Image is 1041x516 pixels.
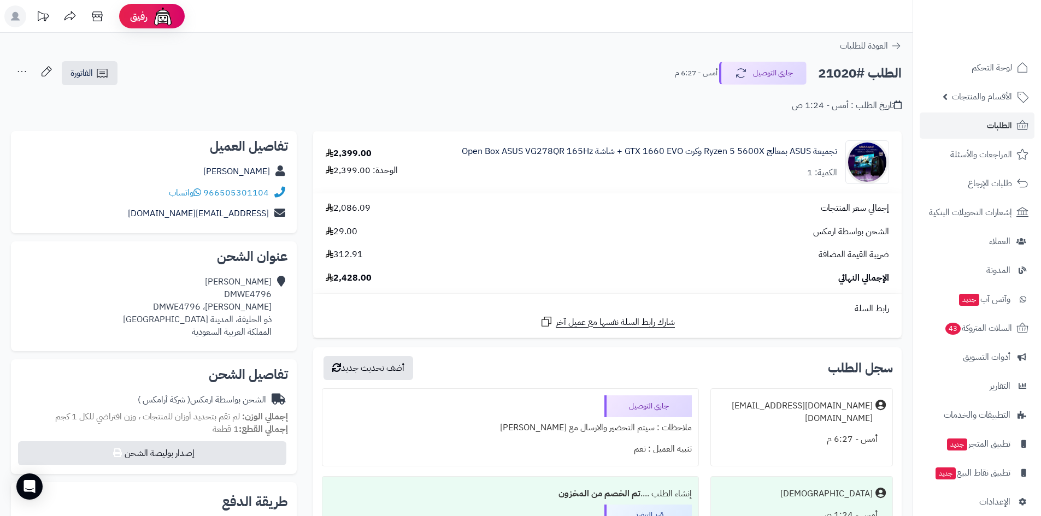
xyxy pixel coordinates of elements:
[979,494,1010,509] span: الإعدادات
[20,250,288,263] h2: عنوان الشحن
[929,205,1012,220] span: إشعارات التحويلات البنكية
[326,147,372,160] div: 2,399.00
[920,402,1034,428] a: التطبيقات والخدمات
[963,349,1010,365] span: أدوات التسويق
[222,495,288,508] h2: طريقة الدفع
[846,140,889,184] img: 1753203146-%D8%AA%D8%AC%D9%85%D9%8A%D8%B9%D8%A9%20ASUS-90x90.jpg
[317,303,897,315] div: رابط السلة
[947,438,967,450] span: جديد
[792,99,902,112] div: تاريخ الطلب : أمس - 1:24 ص
[239,423,288,436] strong: إجمالي القطع:
[138,394,266,406] div: الشحن بواسطة ارمكس
[128,207,269,220] a: [EMAIL_ADDRESS][DOMAIN_NAME]
[959,294,979,306] span: جديد
[780,488,873,500] div: [DEMOGRAPHIC_DATA]
[152,5,174,27] img: ai-face.png
[920,489,1034,515] a: الإعدادات
[242,410,288,423] strong: إجمالي الوزن:
[55,410,240,423] span: لم تقم بتحديد أوزان للمنتجات ، وزن افتراضي للكل 1 كجم
[29,5,56,30] a: تحديثات المنصة
[821,202,889,215] span: إجمالي سعر المنتجات
[326,164,398,177] div: الوحدة: 2,399.00
[169,186,201,199] a: واتساب
[130,10,148,23] span: رفيق
[556,316,675,329] span: شارك رابط السلة نفسها مع عميل آخر
[972,60,1012,75] span: لوحة التحكم
[558,487,640,500] b: تم الخصم من المخزون
[20,368,288,381] h2: تفاصيل الشحن
[920,344,1034,370] a: أدوات التسويق
[675,68,717,79] small: أمس - 6:27 م
[213,423,288,436] small: 1 قطعة
[138,393,190,406] span: ( شركة أرامكس )
[203,165,270,178] a: [PERSON_NAME]
[329,438,691,460] div: تنبيه العميل : نعم
[840,39,888,52] span: العودة للطلبات
[936,467,956,479] span: جديد
[819,248,889,261] span: ضريبة القيمة المضافة
[920,199,1034,226] a: إشعارات التحويلات البنكية
[920,315,1034,341] a: السلات المتروكة43
[324,356,413,380] button: أضف تحديث جديد
[203,186,269,199] a: 966505301104
[990,378,1010,394] span: التقارير
[946,436,1010,452] span: تطبيق المتجر
[920,141,1034,168] a: المراجعات والأسئلة
[944,321,1012,336] span: السلات المتروكة
[20,140,288,153] h2: تفاصيل العميل
[329,417,691,438] div: ملاحظات : سيتم التحضير والارسال مع [PERSON_NAME]
[18,441,286,465] button: إصدار بوليصة الشحن
[717,429,886,450] div: أمس - 6:27 م
[920,431,1034,457] a: تطبيق المتجرجديد
[62,61,117,85] a: الفاتورة
[719,62,807,85] button: جاري التوصيل
[813,226,889,238] span: الشحن بواسطة ارمكس
[920,373,1034,399] a: التقارير
[920,112,1034,139] a: الطلبات
[326,226,357,238] span: 29.00
[986,263,1010,278] span: المدونة
[920,55,1034,81] a: لوحة التحكم
[818,62,902,85] h2: الطلب #21020
[944,407,1010,423] span: التطبيقات والخدمات
[329,483,691,505] div: إنشاء الطلب ....
[838,272,889,284] span: الإجمالي النهائي
[326,248,363,261] span: 312.91
[945,323,961,335] span: 43
[958,292,1010,307] span: وآتس آب
[989,234,1010,249] span: العملاء
[807,167,837,179] div: الكمية: 1
[920,257,1034,283] a: المدونة
[934,465,1010,481] span: تطبيق نقاط البيع
[326,202,370,215] span: 2,086.09
[987,118,1012,133] span: الطلبات
[604,395,692,417] div: جاري التوصيل
[326,272,372,284] span: 2,428.00
[540,315,675,329] a: شارك رابط السلة نفسها مع عميل آخر
[950,147,1012,162] span: المراجعات والأسئلة
[920,460,1034,486] a: تطبيق نقاط البيعجديد
[70,67,93,80] span: الفاتورة
[828,361,893,375] h3: سجل الطلب
[920,228,1034,254] a: العملاء
[968,176,1012,191] span: طلبات الإرجاع
[920,286,1034,312] a: وآتس آبجديد
[462,145,837,158] a: تجميعة ASUS بمعالج Ryzen 5 5600X وكرت GTX 1660 EVO + شاشة Open Box ASUS VG278QR 165Hz
[16,473,43,500] div: Open Intercom Messenger
[952,89,1012,104] span: الأقسام والمنتجات
[920,170,1034,197] a: طلبات الإرجاع
[123,276,272,338] div: [PERSON_NAME] DMWE4796 [PERSON_NAME]، DMWE4796 ذو الحليفة، المدينة [GEOGRAPHIC_DATA] المملكة العر...
[717,400,873,425] div: [DOMAIN_NAME][EMAIL_ADDRESS][DOMAIN_NAME]
[840,39,902,52] a: العودة للطلبات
